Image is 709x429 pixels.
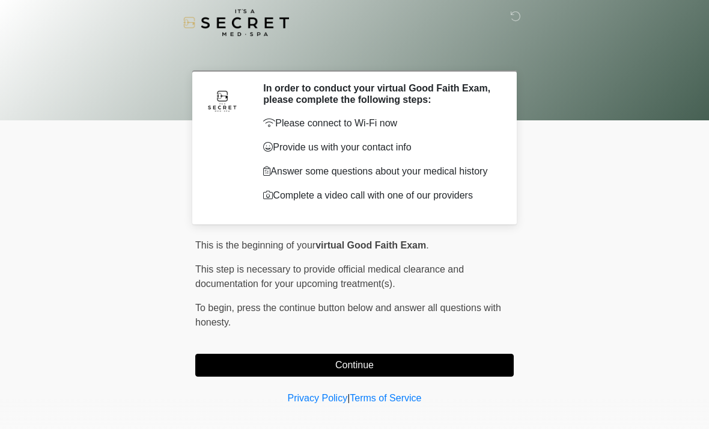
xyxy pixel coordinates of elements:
strong: virtual Good Faith Exam [315,240,426,250]
span: To begin, [195,303,237,313]
span: press the continue button below and answer all questions with honesty. [195,303,501,327]
a: Privacy Policy [288,393,348,403]
h2: In order to conduct your virtual Good Faith Exam, please complete the following steps: [263,82,496,105]
a: Terms of Service [350,393,421,403]
h1: ‎ ‎ [186,43,523,66]
span: . [426,240,428,250]
span: This step is necessary to provide official medical clearance and documentation for your upcoming ... [195,264,464,289]
p: Complete a video call with one of our providers [263,188,496,203]
button: Continue [195,354,514,377]
span: This is the beginning of your [195,240,315,250]
p: Please connect to Wi-Fi now [263,116,496,131]
p: Answer some questions about your medical history [263,164,496,179]
a: | [347,393,350,403]
img: It's A Secret Med Spa Logo [183,9,289,36]
img: Agent Avatar [204,82,240,119]
p: Provide us with your contact info [263,140,496,155]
